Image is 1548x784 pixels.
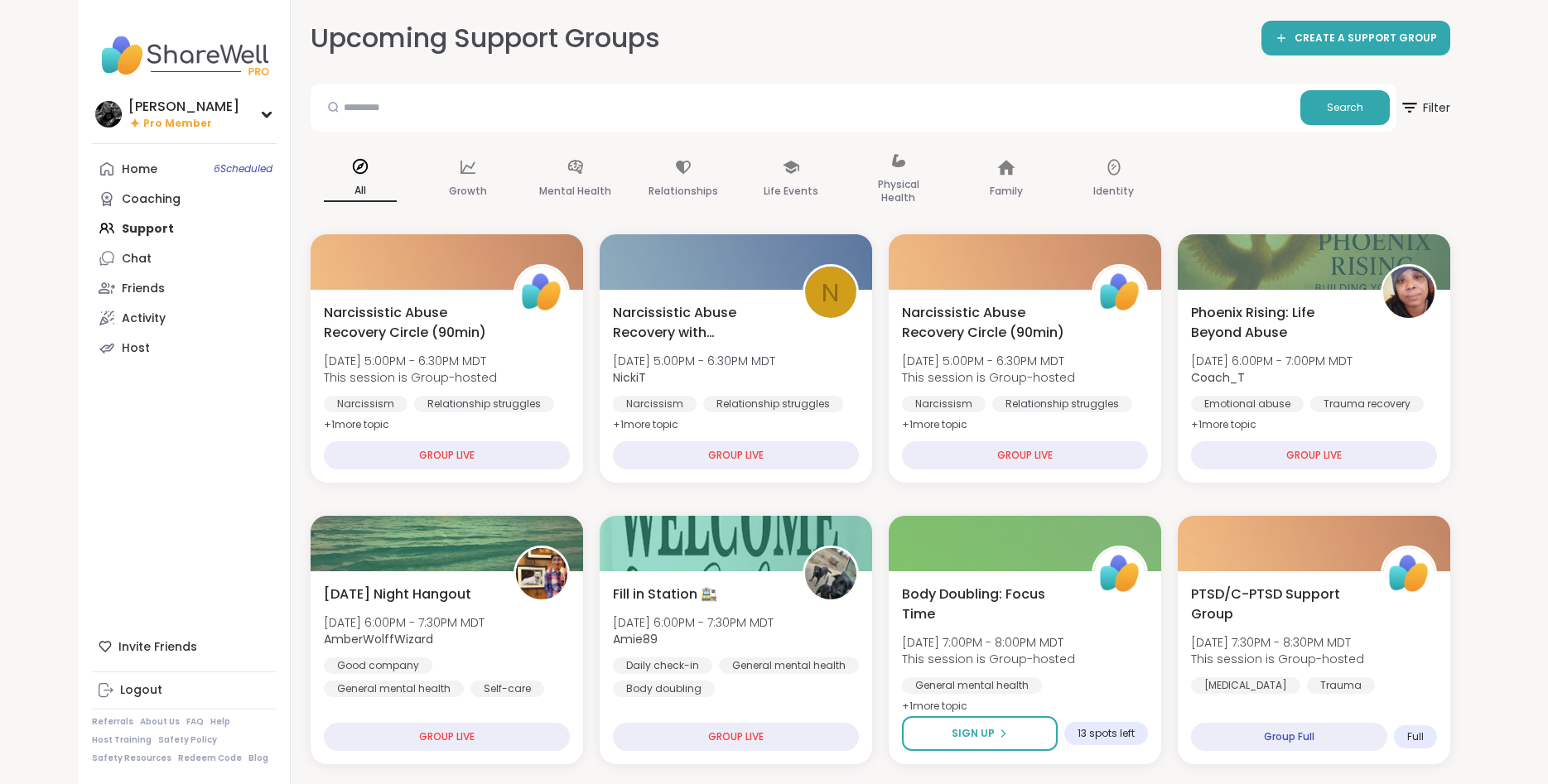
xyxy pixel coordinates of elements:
span: [DATE] 5:00PM - 6:30PM MDT [324,353,497,369]
div: GROUP LIVE [613,723,859,751]
div: General mental health [902,677,1042,694]
span: [DATE] 6:00PM - 7:30PM MDT [324,614,485,631]
div: GROUP LIVE [902,441,1148,469]
p: Growth [449,181,487,201]
a: Safety Resources [92,753,171,764]
a: FAQ [186,716,204,728]
div: Host [122,340,150,357]
p: Mental Health [539,181,611,201]
span: Body Doubling: Focus Time [902,584,1073,624]
img: ShareWell Nav Logo [92,26,277,84]
span: This session is Group-hosted [902,369,1075,386]
div: General mental health [324,681,464,697]
img: Coach_T [1383,267,1435,318]
a: Chat [92,243,277,273]
a: Activity [92,303,277,333]
div: Daily check-in [613,657,712,674]
div: [PERSON_NAME] [128,98,239,116]
button: Sign Up [902,716,1058,751]
span: Sign Up [952,726,995,741]
b: AmberWolffWizard [324,631,433,647]
p: All [324,180,397,202]
span: PTSD/C-PTSD Support Group [1191,584,1362,624]
span: Fill in Station 🚉 [613,584,717,604]
span: CREATE A SUPPORT GROUP [1295,31,1437,46]
a: Help [210,716,230,728]
div: Relationship struggles [703,396,843,412]
a: Host Training [92,734,152,746]
span: Narcissistic Abuse Recovery Circle (90min) [324,303,495,343]
div: Narcissism [902,396,986,412]
div: Home [122,161,157,178]
div: Coaching [122,191,181,208]
img: ShareWell [1383,548,1435,599]
button: Search [1300,90,1390,125]
div: Narcissism [613,396,697,412]
p: Family [990,181,1023,201]
a: Home6Scheduled [92,154,277,184]
div: General mental health [719,657,859,674]
img: ShareWell [1094,548,1145,599]
span: [DATE] 6:00PM - 7:00PM MDT [1191,353,1353,369]
div: Body doubling [613,681,715,697]
span: Narcissistic Abuse Recovery with [DEMOGRAPHIC_DATA] [613,303,784,343]
a: Safety Policy [158,734,217,746]
div: Chat [122,251,152,267]
a: Host [92,333,277,363]
div: Group Full [1191,723,1387,751]
div: GROUP LIVE [324,441,570,469]
a: Referrals [92,716,133,728]
img: AmberWolffWizard [516,548,567,599]
span: Narcissistic Abuse Recovery Circle (90min) [902,303,1073,343]
a: About Us [140,716,180,728]
b: Amie89 [613,631,658,647]
div: Relationship struggles [992,396,1132,412]
a: CREATE A SUPPORT GROUP [1261,21,1450,55]
b: Coach_T [1191,369,1245,386]
img: ShareWell [1094,267,1145,318]
a: Blog [248,753,268,764]
img: Amie89 [805,548,856,599]
a: Friends [92,273,277,303]
div: Good company [324,657,432,674]
div: Friends [122,281,165,297]
div: Trauma [1307,677,1375,694]
div: Activity [122,310,166,327]
div: Relationship struggles [414,396,554,412]
span: N [822,273,839,312]
a: Redeem Code [178,753,242,764]
span: 13 spots left [1078,727,1135,740]
span: This session is Group-hosted [902,651,1075,667]
span: Search [1327,100,1363,115]
div: Self-care [470,681,544,697]
a: Logout [92,676,277,705]
div: Invite Friends [92,632,277,661]
span: [DATE] 7:00PM - 8:00PM MDT [902,634,1075,651]
button: Filter [1400,84,1450,132]
div: Emotional abuse [1191,396,1304,412]
div: Narcissism [324,396,407,412]
div: GROUP LIVE [324,723,570,751]
span: [DATE] 5:00PM - 6:30PM MDT [902,353,1075,369]
span: This session is Group-hosted [324,369,497,386]
a: Coaching [92,184,277,214]
span: [DATE] Night Hangout [324,584,471,604]
div: Trauma recovery [1310,396,1424,412]
span: [DATE] 6:00PM - 7:30PM MDT [613,614,774,631]
span: Pro Member [143,117,212,131]
p: Relationships [649,181,718,201]
div: Logout [120,682,162,699]
span: [DATE] 7:30PM - 8:30PM MDT [1191,634,1364,651]
span: Filter [1400,88,1450,127]
b: NickiT [613,369,646,386]
p: Identity [1093,181,1134,201]
span: This session is Group-hosted [1191,651,1364,667]
h2: Upcoming Support Groups [311,20,660,57]
div: GROUP LIVE [613,441,859,469]
p: Physical Health [862,175,935,208]
img: Alan_N [95,101,122,127]
span: Phoenix Rising: Life Beyond Abuse [1191,303,1362,343]
span: [DATE] 5:00PM - 6:30PM MDT [613,353,775,369]
span: Full [1407,730,1424,743]
img: ShareWell [516,267,567,318]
